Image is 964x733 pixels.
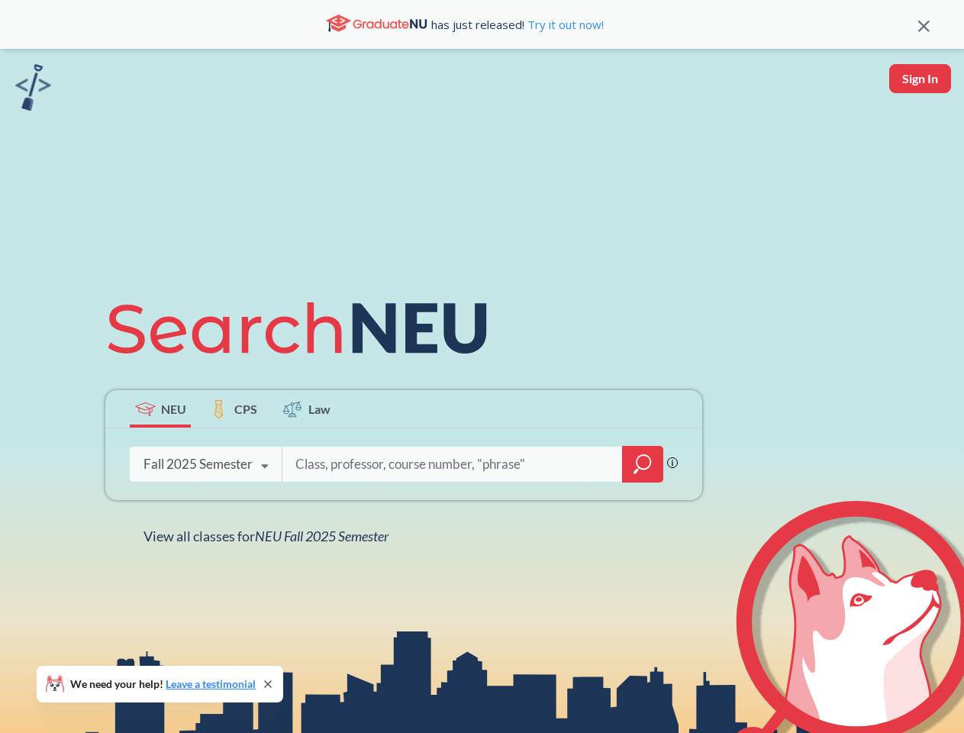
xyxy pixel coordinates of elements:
[889,64,951,93] button: Sign In
[143,528,389,544] span: View all classes for
[234,400,257,418] span: CPS
[431,16,604,33] span: has just released!
[308,400,330,418] span: Law
[15,64,51,111] img: sandbox logo
[166,677,256,690] a: Leave a testimonial
[143,456,253,473] div: Fall 2025 Semester
[634,454,652,475] svg: magnifying glass
[161,400,186,418] span: NEU
[524,17,604,32] a: Try it out now!
[294,448,611,480] input: Class, professor, course number, "phrase"
[622,446,663,483] div: magnifying glass
[15,64,51,115] a: sandbox logo
[255,528,389,544] span: NEU Fall 2025 Semester
[70,679,256,689] span: We need your help!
